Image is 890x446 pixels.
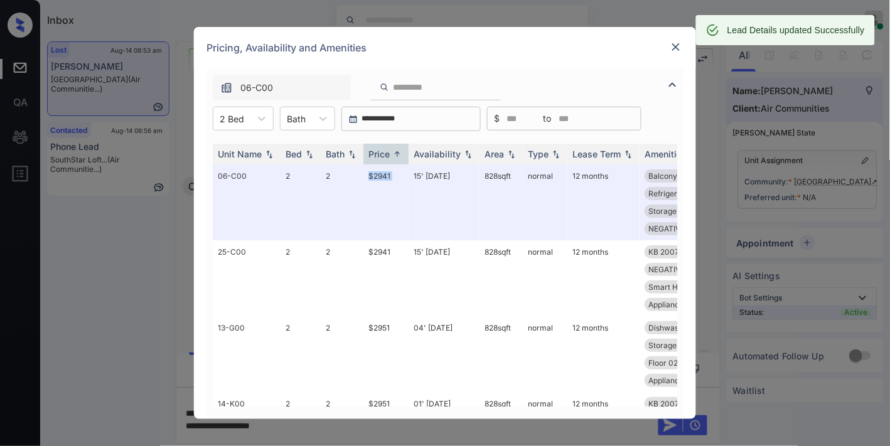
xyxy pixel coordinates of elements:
[303,150,316,159] img: sorting
[321,316,363,392] td: 2
[622,150,635,159] img: sorting
[572,149,621,159] div: Lease Term
[462,150,474,159] img: sorting
[281,240,321,316] td: 2
[528,149,549,159] div: Type
[567,164,640,240] td: 12 months
[321,240,363,316] td: 2
[727,19,865,41] div: Lead Details updated Successfully
[409,316,480,392] td: 04' [DATE]
[363,164,409,240] td: $2941
[409,164,480,240] td: 15' [DATE]
[567,316,640,392] td: 12 months
[550,150,562,159] img: sorting
[480,240,523,316] td: 828 sqft
[218,149,262,159] div: Unit Name
[480,316,523,392] td: 828 sqft
[648,282,718,292] span: Smart Home Door...
[648,300,709,309] span: Appliances Stai...
[648,265,717,274] span: NEGATIVE View P...
[648,171,705,181] span: Balcony Private
[665,77,680,92] img: icon-zuma
[194,27,696,68] div: Pricing, Availability and Amenities
[523,316,567,392] td: normal
[648,341,709,350] span: Storage Exterio...
[648,358,678,368] span: Floor 02
[544,112,552,125] span: to
[286,149,302,159] div: Bed
[281,316,321,392] td: 2
[380,82,389,93] img: icon-zuma
[281,164,321,240] td: 2
[648,376,709,385] span: Appliances Stai...
[240,81,273,95] span: 06-C00
[213,164,281,240] td: 06-C00
[523,164,567,240] td: normal
[363,316,409,392] td: $2951
[567,240,640,316] td: 12 months
[648,323,690,332] span: Dishwasher
[263,150,276,159] img: sorting
[648,247,679,257] span: KB 2007
[645,149,687,159] div: Amenities
[485,149,504,159] div: Area
[326,149,345,159] div: Bath
[321,164,363,240] td: 2
[505,150,518,159] img: sorting
[220,82,233,94] img: icon-zuma
[414,149,461,159] div: Availability
[648,189,708,198] span: Refrigerator Le...
[480,164,523,240] td: 828 sqft
[648,224,717,233] span: NEGATIVE View P...
[368,149,390,159] div: Price
[409,240,480,316] td: 15' [DATE]
[523,240,567,316] td: normal
[648,399,679,408] span: KB 2007
[670,41,682,53] img: close
[648,206,709,216] span: Storage Exterio...
[346,150,358,159] img: sorting
[213,316,281,392] td: 13-G00
[391,149,404,159] img: sorting
[363,240,409,316] td: $2941
[213,240,281,316] td: 25-C00
[494,112,500,125] span: $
